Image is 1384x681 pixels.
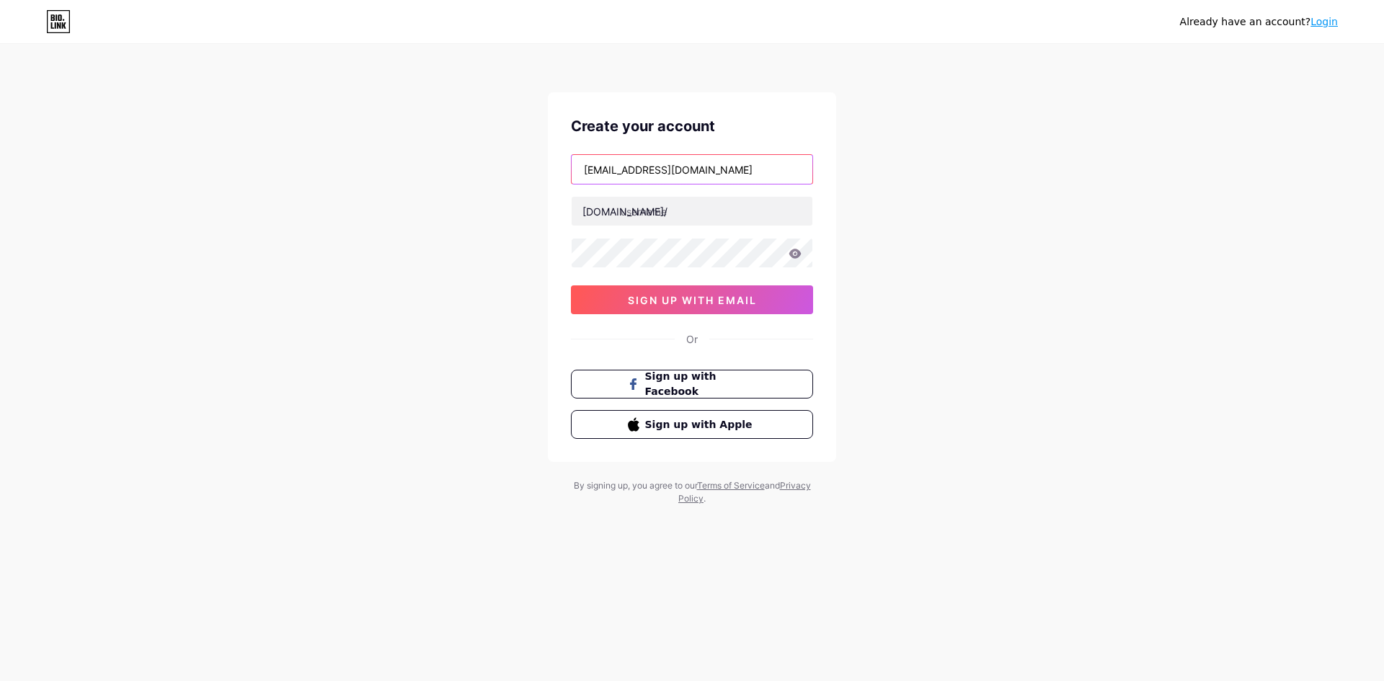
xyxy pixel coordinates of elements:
span: Sign up with Apple [645,417,757,432]
div: Create your account [571,115,813,137]
button: sign up with email [571,285,813,314]
div: [DOMAIN_NAME]/ [582,204,667,219]
input: username [572,197,812,226]
button: Sign up with Facebook [571,370,813,399]
div: Or [686,331,698,347]
input: Email [572,155,812,184]
a: Terms of Service [697,480,765,491]
div: By signing up, you agree to our and . [569,479,815,505]
button: Sign up with Apple [571,410,813,439]
a: Login [1310,16,1338,27]
span: Sign up with Facebook [645,369,757,399]
span: sign up with email [628,294,757,306]
div: Already have an account? [1180,14,1338,30]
